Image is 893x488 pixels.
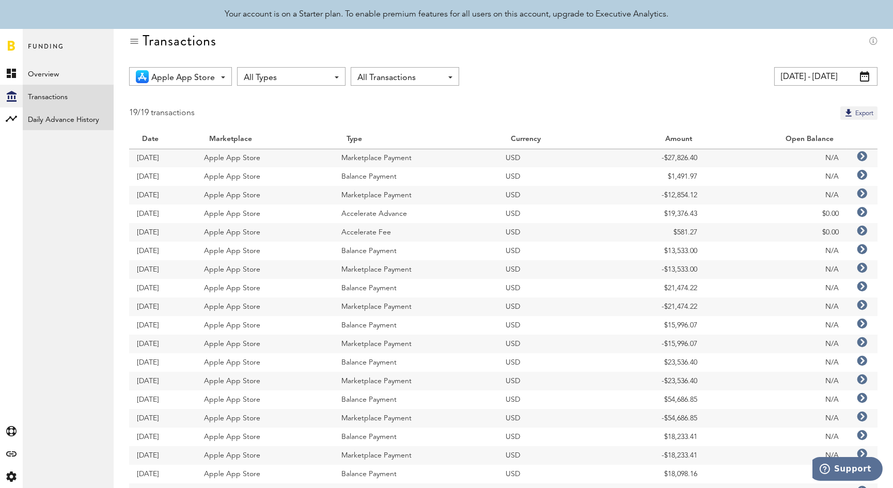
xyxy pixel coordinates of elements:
[196,372,334,390] td: Apple App Store
[196,279,334,297] td: Apple App Store
[196,149,334,167] td: Apple App Store
[604,204,705,223] td: $19,376.43
[498,372,605,390] td: USD
[840,106,878,120] button: Export
[498,446,605,465] td: USD
[196,260,334,279] td: Apple App Store
[705,279,847,297] td: N/A
[812,457,883,483] iframe: Opens a widget where you can find more information
[334,279,498,297] td: Balance Payment
[23,85,114,107] a: Transactions
[196,409,334,428] td: Apple App Store
[129,353,196,372] td: [DATE]
[498,279,605,297] td: USD
[23,62,114,85] a: Overview
[705,204,847,223] td: $0.00
[705,149,847,167] td: N/A
[129,106,195,120] div: 19/19 transactions
[604,167,705,186] td: $1,491.97
[604,335,705,353] td: -$15,996.07
[196,223,334,242] td: Apple App Store
[334,223,498,242] td: Accelerate Fee
[334,167,498,186] td: Balance Payment
[196,465,334,483] td: Apple App Store
[705,446,847,465] td: N/A
[129,260,196,279] td: [DATE]
[334,242,498,260] td: Balance Payment
[705,335,847,353] td: N/A
[196,316,334,335] td: Apple App Store
[604,316,705,335] td: $15,996.07
[129,428,196,446] td: [DATE]
[498,149,605,167] td: USD
[334,390,498,409] td: Balance Payment
[28,40,64,62] span: Funding
[604,260,705,279] td: -$13,533.00
[705,372,847,390] td: N/A
[604,149,705,167] td: -$27,826.40
[498,390,605,409] td: USD
[129,335,196,353] td: [DATE]
[196,297,334,316] td: Apple App Store
[129,279,196,297] td: [DATE]
[334,465,498,483] td: Balance Payment
[196,167,334,186] td: Apple App Store
[705,428,847,446] td: N/A
[604,242,705,260] td: $13,533.00
[498,465,605,483] td: USD
[129,297,196,316] td: [DATE]
[604,353,705,372] td: $23,536.40
[334,316,498,335] td: Balance Payment
[129,204,196,223] td: [DATE]
[196,204,334,223] td: Apple App Store
[129,149,196,167] td: [DATE]
[498,353,605,372] td: USD
[129,316,196,335] td: [DATE]
[129,186,196,204] td: [DATE]
[498,316,605,335] td: USD
[705,465,847,483] td: N/A
[498,186,605,204] td: USD
[129,167,196,186] td: [DATE]
[604,372,705,390] td: -$23,536.40
[498,130,605,149] th: Currency
[604,409,705,428] td: -$54,686.85
[498,223,605,242] td: USD
[334,428,498,446] td: Balance Payment
[334,335,498,353] td: Marketplace Payment
[334,204,498,223] td: Accelerate Advance
[129,409,196,428] td: [DATE]
[129,465,196,483] td: [DATE]
[196,353,334,372] td: Apple App Store
[129,372,196,390] td: [DATE]
[334,446,498,465] td: Marketplace Payment
[498,428,605,446] td: USD
[196,446,334,465] td: Apple App Store
[498,167,605,186] td: USD
[196,186,334,204] td: Apple App Store
[705,167,847,186] td: N/A
[143,33,216,49] div: Transactions
[334,297,498,316] td: Marketplace Payment
[334,130,498,149] th: Type
[498,297,605,316] td: USD
[604,390,705,409] td: $54,686.85
[705,130,847,149] th: Open Balance
[498,204,605,223] td: USD
[225,8,668,21] div: Your account is on a Starter plan. To enable premium features for all users on this account, upgr...
[357,69,442,87] span: All Transactions
[334,409,498,428] td: Marketplace Payment
[498,335,605,353] td: USD
[705,223,847,242] td: $0.00
[705,242,847,260] td: N/A
[196,242,334,260] td: Apple App Store
[334,149,498,167] td: Marketplace Payment
[705,297,847,316] td: N/A
[136,70,149,83] img: 21.png
[705,260,847,279] td: N/A
[196,390,334,409] td: Apple App Store
[498,260,605,279] td: USD
[705,409,847,428] td: N/A
[604,428,705,446] td: $18,233.41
